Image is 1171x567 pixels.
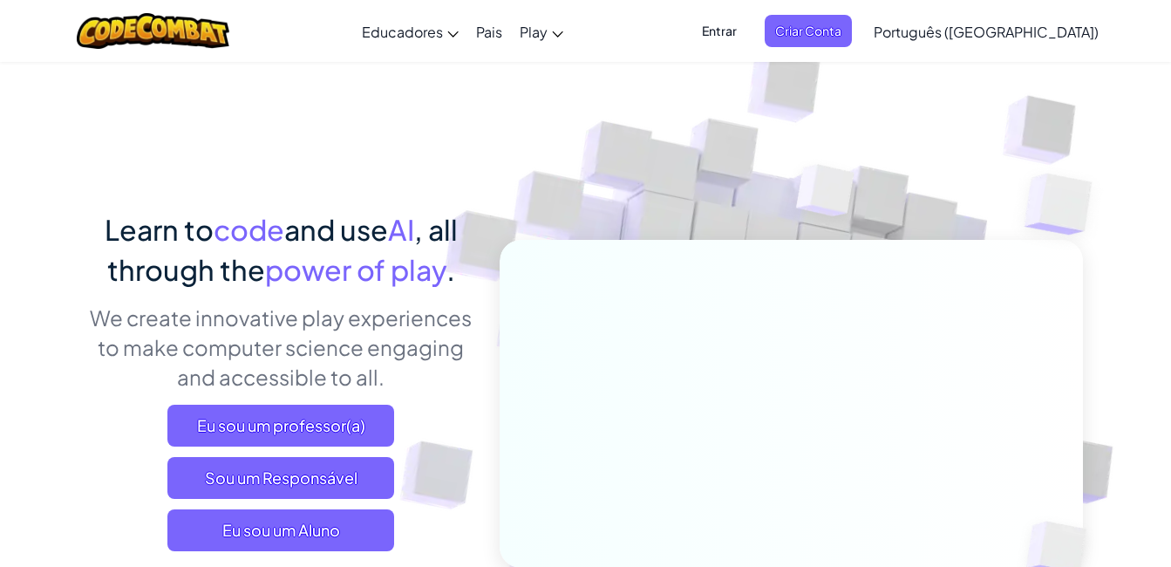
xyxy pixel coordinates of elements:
span: Educadores [362,23,443,41]
a: Play [511,8,572,55]
span: Learn to [105,212,214,247]
p: We create innovative play experiences to make computer science engaging and accessible to all. [89,303,473,392]
a: Educadores [353,8,467,55]
span: AI [388,212,414,247]
img: CodeCombat logo [77,13,229,49]
button: Eu sou um Aluno [167,509,394,551]
img: Overlap cubes [990,131,1140,278]
button: Entrar [691,15,747,47]
a: Sou um Responsável [167,457,394,499]
button: Criar Conta [765,15,852,47]
span: . [446,252,455,287]
span: power of play [265,252,446,287]
a: Eu sou um professor(a) [167,405,394,447]
span: Play [520,23,548,41]
a: Português ([GEOGRAPHIC_DATA]) [865,8,1107,55]
span: and use [284,212,388,247]
span: code [214,212,284,247]
span: Português ([GEOGRAPHIC_DATA]) [874,23,1099,41]
img: Overlap cubes [763,130,888,260]
a: Pais [467,8,511,55]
